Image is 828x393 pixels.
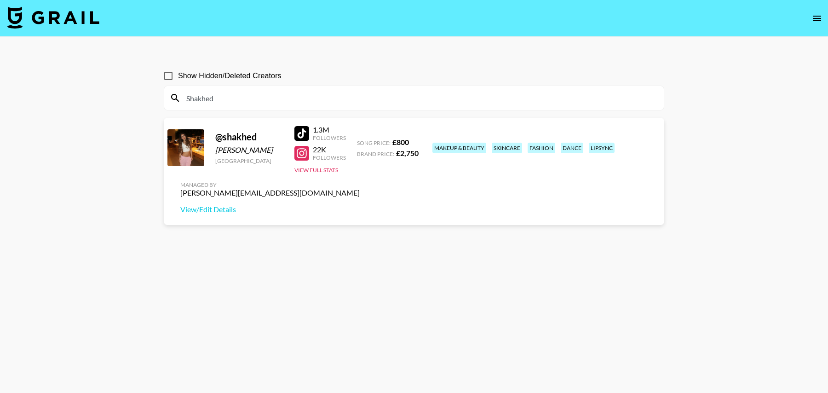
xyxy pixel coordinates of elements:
[7,6,99,29] img: Grail Talent
[528,143,555,153] div: fashion
[396,149,419,157] strong: £ 2,750
[313,145,346,154] div: 22K
[178,70,282,81] span: Show Hidden/Deleted Creators
[492,143,522,153] div: skincare
[313,154,346,161] div: Followers
[215,131,283,143] div: @ shakhed
[181,91,658,105] input: Search by User Name
[589,143,615,153] div: lipsync
[313,125,346,134] div: 1.3M
[313,134,346,141] div: Followers
[180,181,360,188] div: Managed By
[180,188,360,197] div: [PERSON_NAME][EMAIL_ADDRESS][DOMAIN_NAME]
[432,143,486,153] div: makeup & beauty
[357,139,391,146] span: Song Price:
[294,167,338,173] button: View Full Stats
[215,157,283,164] div: [GEOGRAPHIC_DATA]
[808,9,826,28] button: open drawer
[180,205,360,214] a: View/Edit Details
[561,143,583,153] div: dance
[357,150,394,157] span: Brand Price:
[392,138,409,146] strong: £ 800
[215,145,283,155] div: [PERSON_NAME]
